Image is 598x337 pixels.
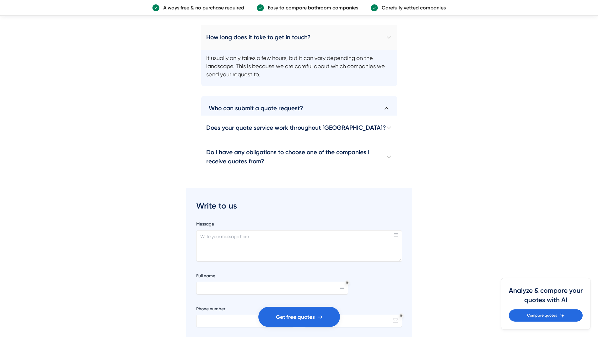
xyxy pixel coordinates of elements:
font: Full name [196,273,215,279]
font: Get free quotes [276,314,315,320]
div: Mandatory [346,281,348,284]
font: Compare quotes [527,313,557,318]
font: quotes with AI [524,296,567,304]
a: Get free quotes [258,307,340,327]
font: Does your quote service work throughout [GEOGRAPHIC_DATA]? [206,124,386,131]
font: It usually only takes a few hours, but it can vary depending on the landscape. This is because we... [206,55,385,78]
font: Phone number [196,306,225,312]
font: Carefully vetted companies [382,5,446,11]
div: Mandatory [400,314,402,317]
font: Do I have any obligations to choose one of the companies I receive quotes from? [206,149,369,165]
font: How long does it take to get in touch? [206,34,310,41]
font: Who can submit a quote request? [209,105,303,112]
font: Email address [304,306,332,312]
font: Message [196,221,214,227]
a: Compare quotes [509,309,583,322]
font: Write to us [196,201,237,211]
font: Analyze & compare your [509,286,583,294]
font: Easy to compare bathroom companies [268,5,358,11]
font: Always free & no purchase required [163,5,244,11]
